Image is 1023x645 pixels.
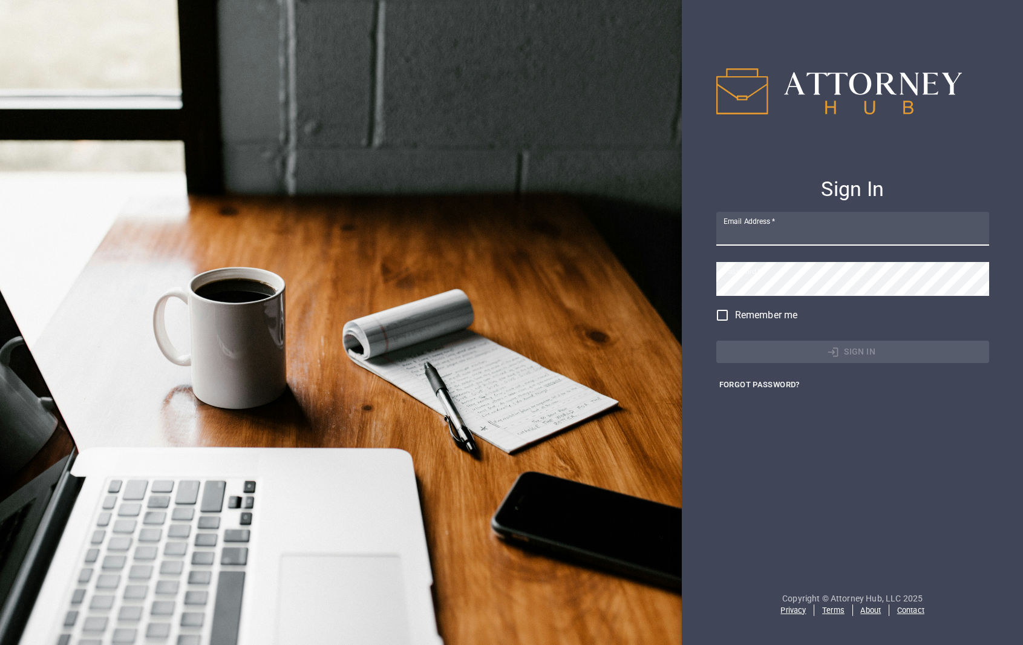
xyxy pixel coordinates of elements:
label: Email Address [724,216,775,226]
button: Forgot Password? [716,376,803,395]
a: Terms [822,606,845,615]
img: IPAH logo [716,68,962,115]
a: Contact [897,606,924,615]
a: Privacy [780,606,806,615]
a: About [860,606,881,615]
span: Remember me [735,308,798,322]
h4: Sign In [716,177,989,202]
label: Password [724,266,760,277]
p: Copyright © Attorney Hub, LLC 2025 [716,592,989,604]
